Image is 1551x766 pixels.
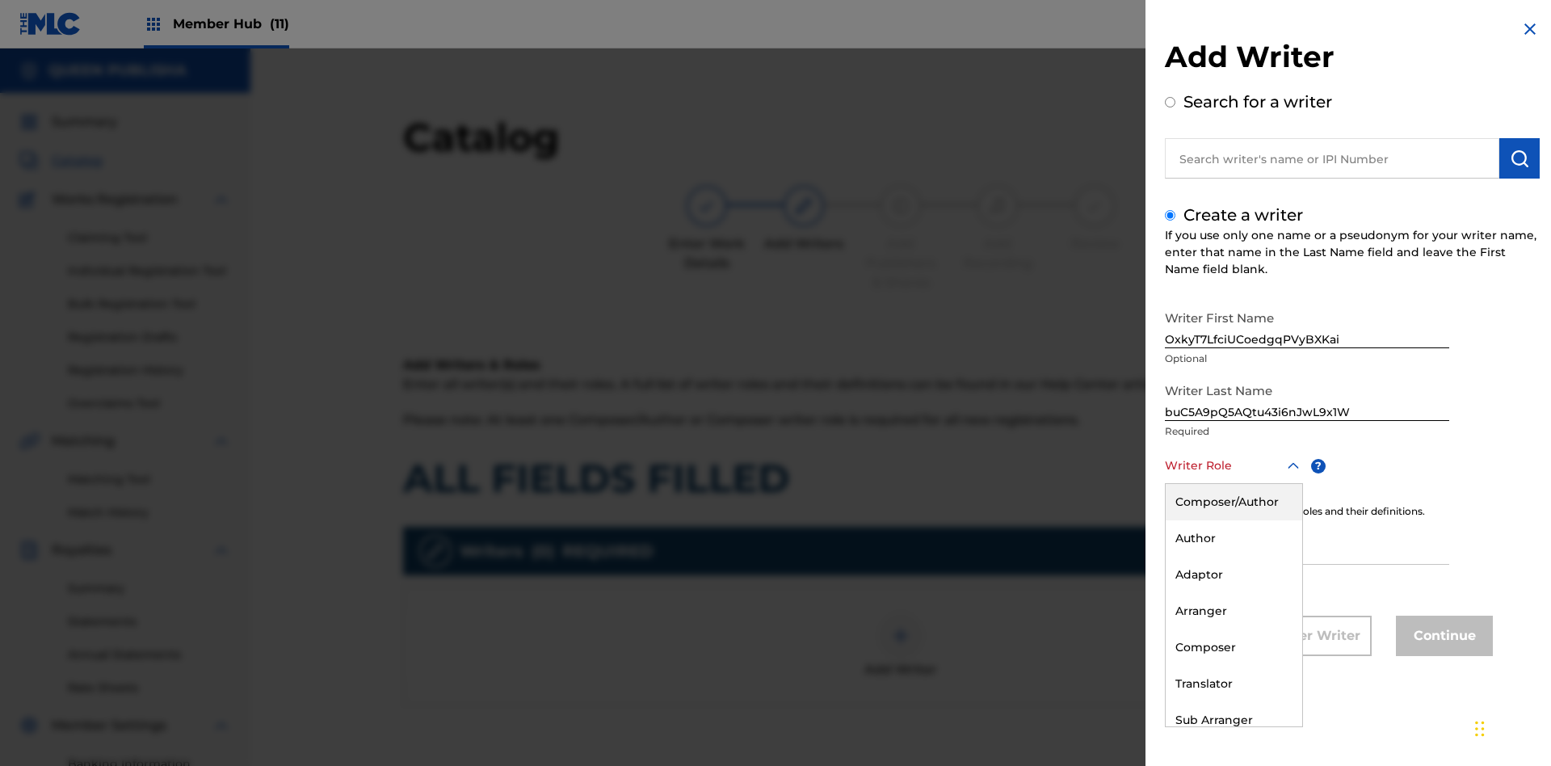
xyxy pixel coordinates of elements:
[1166,702,1302,739] div: Sub Arranger
[1475,705,1485,753] div: Drag
[1470,688,1551,766] iframe: Chat Widget
[1183,92,1332,112] label: Search for a writer
[1166,520,1302,557] div: Author
[144,15,163,34] img: Top Rightsholders
[1510,149,1529,168] img: Search Works
[1165,138,1499,179] input: Search writer's name or IPI Number
[270,16,289,32] span: (11)
[1166,484,1302,520] div: Composer/Author
[1165,504,1540,519] div: Click for a list of writer roles and their definitions.
[1311,459,1326,473] span: ?
[1166,629,1302,666] div: Composer
[1166,557,1302,593] div: Adaptor
[173,15,289,33] span: Member Hub
[1183,205,1303,225] label: Create a writer
[1165,39,1540,80] h2: Add Writer
[1166,666,1302,702] div: Translator
[1165,351,1449,366] p: Optional
[1166,593,1302,629] div: Arranger
[1165,568,1449,583] p: Optional
[1165,424,1449,439] p: Required
[19,12,82,36] img: MLC Logo
[1165,227,1540,278] div: If you use only one name or a pseudonym for your writer name, enter that name in the Last Name fi...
